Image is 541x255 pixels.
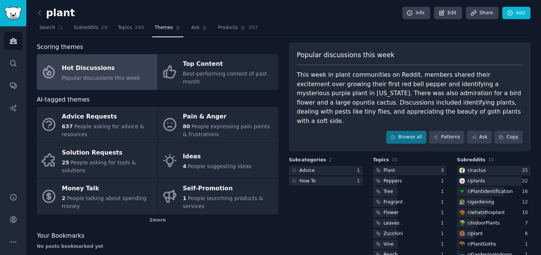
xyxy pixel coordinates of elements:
img: PlantIdentification [459,189,465,194]
span: Your Bookmarks [37,231,85,241]
span: People suggesting ideas [188,163,252,169]
button: Copy [494,131,523,144]
div: 1 [441,199,447,206]
div: 6 [525,231,530,237]
div: 1 [441,188,447,195]
a: Zucchini1 [373,229,447,238]
div: r/ whatsthisplant [467,209,505,216]
a: Ideas4People suggesting ideas [158,143,278,179]
span: Subreddits [74,24,98,31]
a: Topics200 [115,22,147,37]
span: AI-tagged themes [37,95,90,105]
a: Money Talk2People talking about spending money [37,179,157,214]
a: Search [37,22,66,37]
div: 1 [441,209,447,216]
a: Subreddits10 [71,22,110,37]
a: Edit [434,7,462,20]
a: Browse all [386,131,426,144]
div: 1 [441,231,447,237]
div: r/ plants [467,178,485,185]
div: Solution Requests [62,147,154,159]
span: 80 [183,123,190,129]
div: 16 [522,188,530,195]
a: cactusr/cactus25 [457,166,530,175]
div: 12 [522,199,530,206]
a: Vine1 [373,240,447,249]
span: 2 [62,195,66,201]
a: Leaves1 [373,219,447,228]
a: Patterns [429,131,464,144]
div: Self-Promotion [183,183,275,195]
span: 25 [62,159,69,165]
h2: plant [37,7,75,19]
span: Popular discussions this week [62,75,140,81]
img: plants [459,178,465,184]
div: r/ gardening [467,199,494,206]
a: Fragrant1 [373,197,447,207]
a: Tree1 [373,187,447,196]
div: 1 [357,178,363,185]
div: 7 [525,220,530,227]
a: Products357 [215,22,260,37]
img: plant [459,231,465,236]
span: 637 [62,123,73,129]
div: Hot Discussions [62,62,140,74]
a: plantr/plant6 [457,229,530,238]
div: Top Content [183,58,275,70]
div: Money Talk [62,183,154,195]
a: Flower1 [373,208,447,217]
span: 10 [101,24,107,31]
a: Solution Requests25People asking for tools & solutions [37,143,157,179]
a: PlantGothsr/PlantGoths1 [457,240,530,249]
div: Fragrant [384,199,403,206]
div: r/ IndoorPlants [467,220,500,227]
img: PlantGoths [459,241,465,247]
div: Ideas [183,151,252,163]
span: Popular discussions this week [297,50,394,60]
span: 10 [488,157,494,162]
span: People talking about spending money [62,195,147,209]
a: Ask [189,22,210,37]
div: 1 [441,178,447,185]
div: 1 [525,241,530,248]
div: r/ cactus [467,167,486,174]
a: Hot DiscussionsPopular discussions this week [37,54,157,90]
a: Advice1 [289,166,363,175]
div: Plant [384,167,395,174]
div: 1 [441,220,447,227]
div: No posts bookmarked yet [37,243,278,250]
span: 357 [248,24,258,31]
a: Ask [467,131,492,144]
div: r/ PlantGoths [467,241,496,248]
div: Advice Requests [62,111,154,123]
div: Peppers [384,178,402,185]
a: whatsthisplantr/whatsthisplant10 [457,208,530,217]
span: People asking for advice & resources [62,123,144,137]
a: Peppers1 [373,176,447,186]
div: 1 [357,167,363,174]
span: 200 [134,24,144,31]
a: Info [402,7,430,20]
span: Products [218,24,238,31]
span: Ask [191,24,199,31]
span: Topics [118,24,132,31]
span: People asking for tools & solutions [62,159,136,173]
span: 10 [391,157,397,162]
div: 1 [441,241,447,248]
a: Advice Requests637People asking for advice & resources [37,107,157,143]
a: IndoorPlantsr/IndoorPlants7 [457,219,530,228]
a: Pain & Anger80People expressing pain points & frustrations [158,107,278,143]
div: Advice [299,167,315,174]
span: Topics [373,157,389,164]
div: Flower [384,209,399,216]
div: Zucchini [384,231,403,237]
div: 10 [522,209,530,216]
div: Tree [384,188,393,195]
a: PlantIdentificationr/PlantIdentification16 [457,187,530,196]
span: Subreddits [457,157,485,164]
img: cactus [459,168,465,173]
span: Themes [155,24,173,31]
div: 3 [441,167,447,174]
img: gardening [459,199,465,205]
span: People expressing pain points & frustrations [183,123,270,137]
